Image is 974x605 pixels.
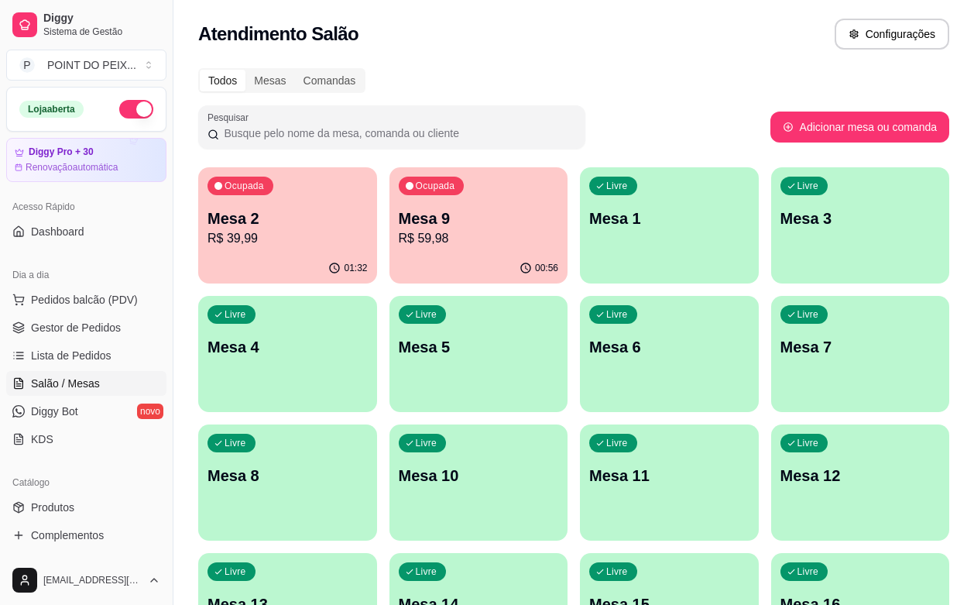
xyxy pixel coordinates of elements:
div: Todos [200,70,245,91]
p: Mesa 1 [589,208,749,229]
span: Gestor de Pedidos [31,320,121,335]
button: Configurações [835,19,949,50]
a: KDS [6,427,166,452]
div: Acesso Rápido [6,194,166,219]
span: Complementos [31,528,104,543]
p: Livre [797,180,819,192]
button: Select a team [6,50,166,81]
button: Pedidos balcão (PDV) [6,287,166,312]
p: Mesa 11 [589,465,749,486]
p: 01:32 [344,262,367,274]
label: Pesquisar [207,111,254,124]
button: LivreMesa 5 [389,296,568,412]
button: LivreMesa 1 [580,167,759,284]
a: Dashboard [6,219,166,244]
p: Mesa 6 [589,336,749,358]
p: Livre [606,437,628,449]
p: Mesa 10 [399,465,559,486]
p: Livre [797,308,819,321]
button: LivreMesa 8 [198,425,377,541]
span: Dashboard [31,224,84,239]
span: Produtos [31,500,74,515]
button: Alterar Status [119,100,153,119]
span: Sistema de Gestão [43,26,160,38]
span: Pedidos balcão (PDV) [31,292,138,308]
button: LivreMesa 4 [198,296,377,412]
div: POINT DO PEIX ... [47,57,136,73]
p: R$ 59,98 [399,229,559,248]
a: DiggySistema de Gestão [6,6,166,43]
span: Salão / Mesas [31,376,100,391]
p: Ocupada [225,180,264,192]
p: Livre [225,565,246,578]
p: Livre [416,308,437,321]
p: Livre [225,308,246,321]
p: Mesa 2 [207,208,368,229]
span: Diggy [43,12,160,26]
a: Lista de Pedidos [6,343,166,368]
span: [EMAIL_ADDRESS][DOMAIN_NAME] [43,574,142,586]
a: Salão / Mesas [6,371,166,396]
div: Loja aberta [19,101,84,118]
div: Comandas [295,70,365,91]
p: Mesa 12 [780,465,941,486]
p: Livre [606,180,628,192]
p: R$ 39,99 [207,229,368,248]
span: Lista de Pedidos [31,348,111,363]
p: Mesa 8 [207,465,368,486]
article: Renovação automática [26,161,118,174]
div: Catálogo [6,470,166,495]
button: LivreMesa 12 [771,425,950,541]
input: Pesquisar [219,125,576,141]
p: Ocupada [416,180,455,192]
p: Mesa 3 [780,208,941,229]
p: Livre [416,565,437,578]
p: Livre [225,437,246,449]
a: Produtos [6,495,166,520]
p: Livre [797,437,819,449]
p: Livre [606,308,628,321]
article: Diggy Pro + 30 [29,146,94,158]
a: Diggy Botnovo [6,399,166,424]
p: Livre [606,565,628,578]
button: LivreMesa 6 [580,296,759,412]
a: Complementos [6,523,166,548]
p: Mesa 5 [399,336,559,358]
p: Mesa 9 [399,208,559,229]
span: Diggy Bot [31,404,78,419]
button: LivreMesa 11 [580,425,759,541]
button: OcupadaMesa 9R$ 59,9800:56 [389,167,568,284]
p: Livre [797,565,819,578]
button: OcupadaMesa 2R$ 39,9901:32 [198,167,377,284]
a: Gestor de Pedidos [6,315,166,340]
button: LivreMesa 3 [771,167,950,284]
button: LivreMesa 7 [771,296,950,412]
div: Dia a dia [6,263,166,287]
button: LivreMesa 10 [389,425,568,541]
span: P [19,57,35,73]
div: Mesas [245,70,294,91]
h2: Atendimento Salão [198,22,358,46]
p: 00:56 [535,262,558,274]
button: [EMAIL_ADDRESS][DOMAIN_NAME] [6,562,166,599]
p: Livre [416,437,437,449]
span: KDS [31,431,53,447]
button: Adicionar mesa ou comanda [770,112,949,143]
a: Diggy Pro + 30Renovaçãoautomática [6,138,166,182]
p: Mesa 7 [780,336,941,358]
p: Mesa 4 [207,336,368,358]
